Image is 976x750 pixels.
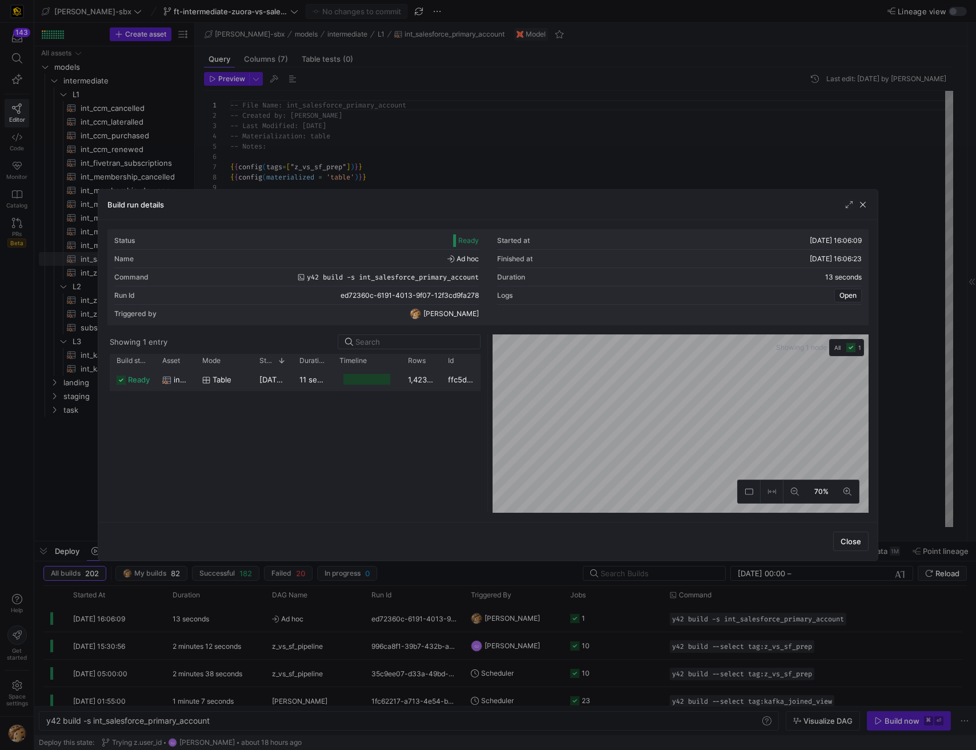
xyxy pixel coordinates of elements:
[810,254,862,263] span: [DATE] 16:06:23
[307,273,479,281] span: y42 build -s int_salesforce_primary_account
[128,369,150,391] span: ready
[299,357,326,365] span: Duration
[841,537,861,546] span: Close
[497,237,530,245] div: Started at
[213,369,231,391] span: table
[114,237,135,245] div: Status
[114,310,157,318] div: Triggered by
[448,357,454,365] span: Id
[117,357,149,365] span: Build status
[299,375,339,384] y42-duration: 11 seconds
[497,292,513,300] div: Logs
[107,200,164,209] h3: Build run details
[839,292,857,300] span: Open
[834,343,841,352] span: All
[401,368,441,390] div: 1,423,539
[810,236,862,245] span: [DATE] 16:06:09
[202,357,221,365] span: Mode
[341,292,479,300] span: ed72360c-6191-4013-9f07-12f3cd9fa278
[410,308,421,320] img: https://storage.googleapis.com/y42-prod-data-exchange/images/1Nvl5cecG3s9yuu18pSpZlzl4PBNfpIlp06V...
[408,357,426,365] span: Rows
[458,237,479,245] span: Ready
[858,344,861,351] span: 1
[339,357,367,365] span: Timeline
[114,255,134,263] div: Name
[441,368,481,390] div: ffc5d107-4166-4746-bd38-bb057ddf560d
[497,255,533,263] div: Finished at
[174,369,189,391] span: int_salesforce_primary_account
[259,357,273,365] span: Started at
[497,273,525,281] div: Duration
[776,344,829,352] span: Showing 1 node
[110,337,167,346] div: Showing 1 entry
[114,273,149,281] div: Command
[806,480,836,503] button: 70%
[114,292,135,300] div: Run Id
[834,289,862,302] button: Open
[812,485,831,498] span: 70%
[833,532,869,551] button: Close
[825,273,862,281] y42-duration: 13 seconds
[423,310,479,318] span: [PERSON_NAME]
[259,375,315,384] span: [DATE] 16:06:11
[355,337,473,346] input: Search
[447,255,479,263] span: Ad hoc
[162,357,180,365] span: Asset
